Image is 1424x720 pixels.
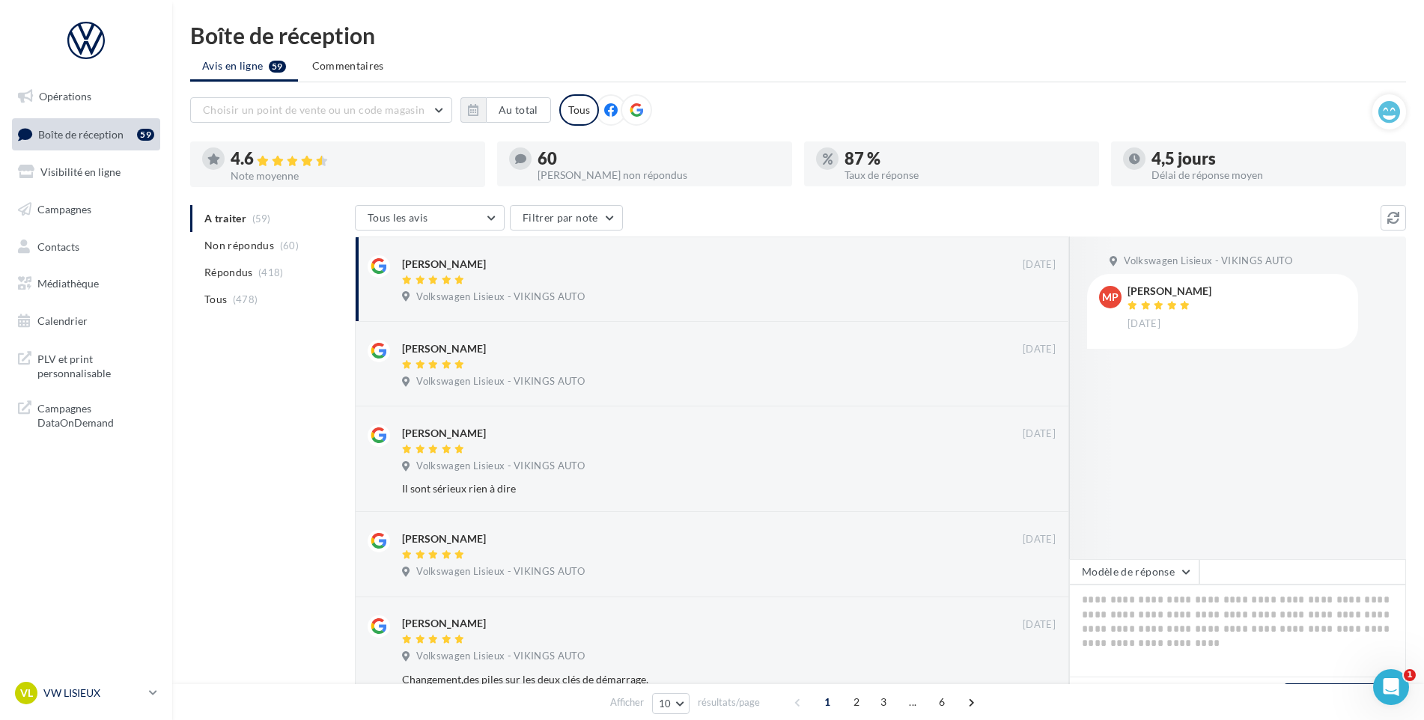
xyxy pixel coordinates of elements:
[231,171,473,181] div: Note moyenne
[9,231,163,263] a: Contacts
[12,679,160,707] a: VL VW LISIEUX
[1023,258,1056,272] span: [DATE]
[815,690,839,714] span: 1
[9,156,163,188] a: Visibilité en ligne
[1069,559,1199,585] button: Modèle de réponse
[204,292,227,307] span: Tous
[37,203,91,216] span: Campagnes
[1007,564,1056,585] button: Ignorer
[510,205,623,231] button: Filtrer par note
[652,693,690,714] button: 10
[538,170,780,180] div: [PERSON_NAME] non répondus
[204,265,253,280] span: Répondus
[845,690,868,714] span: 2
[312,58,384,73] span: Commentaires
[845,170,1087,180] div: Taux de réponse
[402,672,958,687] div: Changement,des piles sur les deux clés de démarrage.
[1006,478,1056,499] button: Ignorer
[416,290,585,304] span: Volkswagen Lisieux - VIKINGS AUTO
[901,690,925,714] span: ...
[698,695,760,710] span: résultats/page
[9,305,163,337] a: Calendrier
[204,238,274,253] span: Non répondus
[1102,290,1119,305] span: MP
[368,211,428,224] span: Tous les avis
[233,293,258,305] span: (478)
[231,150,473,168] div: 4.6
[416,460,585,473] span: Volkswagen Lisieux - VIKINGS AUTO
[559,94,599,126] div: Tous
[137,129,154,141] div: 59
[37,240,79,252] span: Contacts
[1128,317,1160,331] span: [DATE]
[37,349,154,381] span: PLV et print personnalisable
[40,165,121,178] span: Visibilité en ligne
[1151,150,1394,167] div: 4,5 jours
[1023,618,1056,632] span: [DATE]
[1007,288,1056,309] button: Ignorer
[402,481,958,496] div: Il sont sérieux rien à dire
[39,90,91,103] span: Opérations
[1404,669,1416,681] span: 1
[203,103,425,116] span: Choisir un point de vente ou un code magasin
[9,343,163,387] a: PLV et print personnalisable
[190,24,1406,46] div: Boîte de réception
[610,695,644,710] span: Afficher
[1128,286,1211,296] div: [PERSON_NAME]
[402,531,486,546] div: [PERSON_NAME]
[416,650,585,663] span: Volkswagen Lisieux - VIKINGS AUTO
[402,257,486,272] div: [PERSON_NAME]
[1023,427,1056,441] span: [DATE]
[37,314,88,327] span: Calendrier
[416,375,585,388] span: Volkswagen Lisieux - VIKINGS AUTO
[9,81,163,112] a: Opérations
[1006,669,1056,690] button: Ignorer
[486,97,551,123] button: Au total
[416,565,585,579] span: Volkswagen Lisieux - VIKINGS AUTO
[43,686,143,701] p: VW LISIEUX
[9,118,163,150] a: Boîte de réception59
[38,127,124,140] span: Boîte de réception
[9,194,163,225] a: Campagnes
[538,150,780,167] div: 60
[930,690,954,714] span: 6
[402,426,486,441] div: [PERSON_NAME]
[280,240,299,251] span: (60)
[37,277,99,290] span: Médiathèque
[1023,343,1056,356] span: [DATE]
[402,341,486,356] div: [PERSON_NAME]
[9,268,163,299] a: Médiathèque
[190,97,452,123] button: Choisir un point de vente ou un code magasin
[1023,533,1056,546] span: [DATE]
[9,392,163,436] a: Campagnes DataOnDemand
[20,686,33,701] span: VL
[1124,254,1292,268] span: Volkswagen Lisieux - VIKINGS AUTO
[845,150,1087,167] div: 87 %
[258,266,284,278] span: (418)
[460,97,551,123] button: Au total
[1373,669,1409,705] iframe: Intercom live chat
[37,398,154,430] span: Campagnes DataOnDemand
[659,698,672,710] span: 10
[402,616,486,631] div: [PERSON_NAME]
[1151,170,1394,180] div: Délai de réponse moyen
[355,205,505,231] button: Tous les avis
[1007,373,1056,394] button: Ignorer
[871,690,895,714] span: 3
